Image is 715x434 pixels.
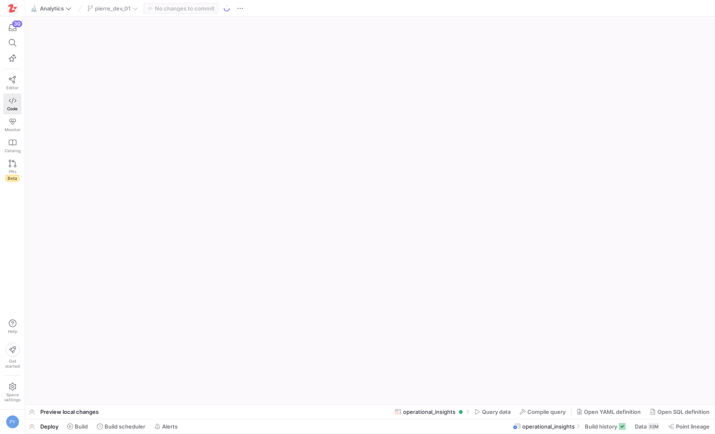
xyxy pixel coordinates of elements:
[5,175,19,182] span: Beta
[7,329,18,334] span: Help
[676,423,710,430] span: Point lineage
[5,359,20,369] span: Get started
[657,408,710,415] span: Open SQL definition
[3,1,21,16] a: https://storage.googleapis.com/y42-prod-data-exchange/images/h4OkG5kwhGXbZ2sFpobXAPbjBGJTZTGe3yEd...
[93,419,149,434] button: Build scheduler
[581,419,629,434] button: Build history
[75,423,88,430] span: Build
[665,419,713,434] button: Point lineage
[9,169,16,174] span: PRs
[3,20,21,35] button: 30
[5,148,21,153] span: Catalog
[584,408,641,415] span: Open YAML definition
[631,419,663,434] button: Data32M
[3,339,21,372] button: Getstarted
[40,5,64,12] span: Analytics
[29,3,73,14] button: 🔬Analytics
[12,21,22,27] div: 30
[3,316,21,338] button: Help
[573,405,644,419] button: Open YAML definition
[3,73,21,94] a: Editor
[646,405,713,419] button: Open SQL definition
[3,156,21,185] a: PRsBeta
[527,408,566,415] span: Compile query
[516,405,569,419] button: Compile query
[3,94,21,114] a: Code
[471,405,514,419] button: Query data
[105,423,145,430] span: Build scheduler
[6,85,18,90] span: Editor
[403,408,456,415] span: operational_insights
[151,419,181,434] button: Alerts
[482,408,511,415] span: Query data
[585,423,617,430] span: Build history
[40,423,58,430] span: Deploy
[635,423,647,430] span: Data
[162,423,178,430] span: Alerts
[4,392,21,402] span: Space settings
[648,423,659,430] div: 32M
[3,135,21,156] a: Catalog
[522,423,575,430] span: operational_insights
[3,379,21,406] a: Spacesettings
[5,127,21,132] span: Monitor
[8,4,17,13] img: https://storage.googleapis.com/y42-prod-data-exchange/images/h4OkG5kwhGXbZ2sFpobXAPbjBGJTZTGe3yEd...
[3,114,21,135] a: Monitor
[31,5,37,11] span: 🔬
[7,106,18,111] span: Code
[6,415,19,429] div: PY
[40,408,99,415] span: Preview local changes
[63,419,92,434] button: Build
[3,413,21,431] button: PY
